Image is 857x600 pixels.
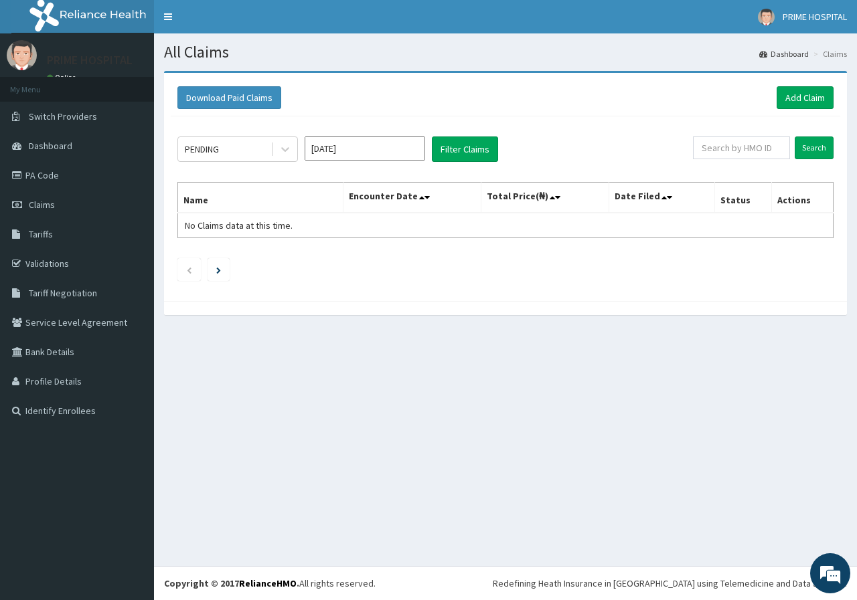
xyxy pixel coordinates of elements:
[493,577,847,590] div: Redefining Heath Insurance in [GEOGRAPHIC_DATA] using Telemedicine and Data Science!
[29,199,55,211] span: Claims
[783,11,847,23] span: PRIME HOSPITAL
[759,48,809,60] a: Dashboard
[29,228,53,240] span: Tariffs
[609,183,714,213] th: Date Filed
[164,43,847,61] h1: All Claims
[714,183,771,213] th: Status
[178,183,343,213] th: Name
[771,183,833,213] th: Actions
[795,136,834,159] input: Search
[177,86,281,109] button: Download Paid Claims
[481,183,609,213] th: Total Price(₦)
[216,264,221,276] a: Next page
[239,577,297,589] a: RelianceHMO
[164,577,299,589] strong: Copyright © 2017 .
[47,73,79,82] a: Online
[432,136,498,162] button: Filter Claims
[305,136,425,161] input: Select Month and Year
[47,54,133,66] p: PRIME HOSPITAL
[29,140,72,152] span: Dashboard
[693,136,790,159] input: Search by HMO ID
[7,40,37,70] img: User Image
[29,110,97,122] span: Switch Providers
[810,48,847,60] li: Claims
[29,287,97,299] span: Tariff Negotiation
[154,566,857,600] footer: All rights reserved.
[758,9,775,25] img: User Image
[777,86,834,109] a: Add Claim
[185,142,219,156] div: PENDING
[186,264,192,276] a: Previous page
[343,183,481,213] th: Encounter Date
[185,219,293,231] span: No Claims data at this time.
